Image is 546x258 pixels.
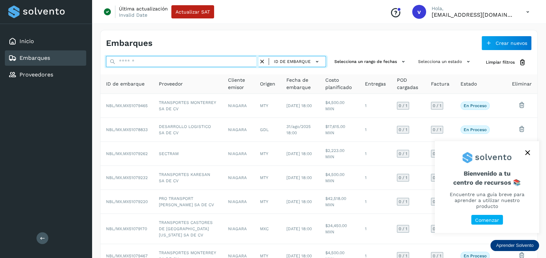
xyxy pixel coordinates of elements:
span: NBL/MX.MX51079232 [106,175,148,180]
span: 0 / 1 [433,200,441,204]
button: Crear nuevos [481,36,532,50]
h4: Embarques [106,38,153,48]
span: Eliminar [512,80,532,88]
td: MXC [254,214,281,244]
span: [DATE] 18:00 [286,199,312,204]
div: Embarques [5,50,86,66]
span: Estado [461,80,477,88]
span: Entregas [365,80,386,88]
td: 1 [359,142,391,166]
td: $42,518.00 MXN [320,190,359,214]
span: NBL/MX.MX51079465 [106,103,148,108]
span: 0 / 1 [433,254,441,258]
td: PRO TRANSPORT [PERSON_NAME] SA DE CV [153,190,222,214]
td: TRANSPORTES KARESAN SA DE CV [153,166,222,190]
div: Proveedores [5,67,86,82]
td: TRANSPORTES MONTERREY SA DE CV [153,94,222,118]
p: centro de recursos 📚 [443,179,531,186]
a: Inicio [19,38,34,45]
span: ID de embarque [274,58,311,65]
span: Origen [260,80,275,88]
p: Comenzar [475,217,499,223]
div: Aprender Solvento [435,141,539,233]
div: Aprender Solvento [490,240,539,251]
span: ID de embarque [106,80,145,88]
td: MTY [254,190,281,214]
td: NIAGARA [222,214,255,244]
span: [DATE] 18:00 [286,151,312,156]
span: Proveedor [159,80,183,88]
a: Proveedores [19,71,53,78]
p: Aprender Solvento [496,243,533,248]
td: 1 [359,166,391,190]
td: MTY [254,166,281,190]
td: NIAGARA [222,190,255,214]
span: 0 / 1 [433,128,441,132]
span: NBL/MX.MX51078833 [106,127,148,132]
td: MTY [254,142,281,166]
p: En proceso [464,103,487,108]
button: ID de embarque [272,57,323,67]
td: NIAGARA [222,118,255,142]
p: Hola, [432,6,515,11]
span: 0 / 1 [399,104,407,108]
span: NBL/MX.MX51079170 [106,226,147,231]
td: MTY [254,94,281,118]
span: 0 / 1 [399,176,407,180]
span: [DATE] 18:00 [286,226,312,231]
td: $34,450.00 MXN [320,214,359,244]
button: Comenzar [471,215,503,225]
span: 0 / 1 [433,152,441,156]
button: Selecciona un estado [415,56,475,67]
td: SECTRAM [153,142,222,166]
span: 0 / 1 [399,254,407,258]
td: 1 [359,190,391,214]
p: vaymartinez@niagarawater.com [432,11,515,18]
span: Cliente emisor [228,76,249,91]
span: Limpiar filtros [486,59,515,65]
td: NIAGARA [222,94,255,118]
span: 0 / 1 [399,200,407,204]
span: 0 / 1 [399,227,407,231]
td: TRANSPORTES CASTORES DE [GEOGRAPHIC_DATA][US_STATE] SA DE CV [153,214,222,244]
span: [DATE] 18:00 [286,103,312,108]
span: 0 / 1 [433,104,441,108]
button: Limpiar filtros [480,56,532,69]
td: 1 [359,118,391,142]
span: Factura [431,80,449,88]
span: Actualizar SAT [176,9,210,14]
p: En proceso [464,127,487,132]
a: Embarques [19,55,50,61]
span: 0 / 1 [433,227,441,231]
span: NBL/MX.MX51079220 [106,199,148,204]
td: DESARROLLO LOGISTICO SA DE CV [153,118,222,142]
p: Encuentre una guía breve para aprender a utilizar nuestro producto [443,192,531,209]
td: NIAGARA [222,166,255,190]
td: 1 [359,94,391,118]
button: Selecciona un rango de fechas [332,56,410,67]
button: close, [522,147,533,158]
span: POD cargadas [397,76,420,91]
p: Última actualización [119,6,168,12]
td: $4,500.00 MXN [320,166,359,190]
td: $2,223.00 MXN [320,142,359,166]
span: NBL/MX.MX51079262 [106,151,148,156]
span: Fecha de embarque [286,76,314,91]
span: 0 / 1 [433,176,441,180]
span: 0 / 1 [399,152,407,156]
p: Invalid Date [119,12,147,18]
span: [DATE] 18:00 [286,175,312,180]
td: $17,615.00 MXN [320,118,359,142]
span: 0 / 1 [399,128,407,132]
span: Costo planificado [325,76,354,91]
td: 1 [359,214,391,244]
td: GDL [254,118,281,142]
div: Inicio [5,34,86,49]
button: Actualizar SAT [171,5,214,18]
span: Crear nuevos [496,41,527,46]
span: 31/ago/2025 18:00 [286,124,311,135]
td: NIAGARA [222,142,255,166]
span: Bienvenido a tu [443,170,531,186]
td: $4,500.00 MXN [320,94,359,118]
